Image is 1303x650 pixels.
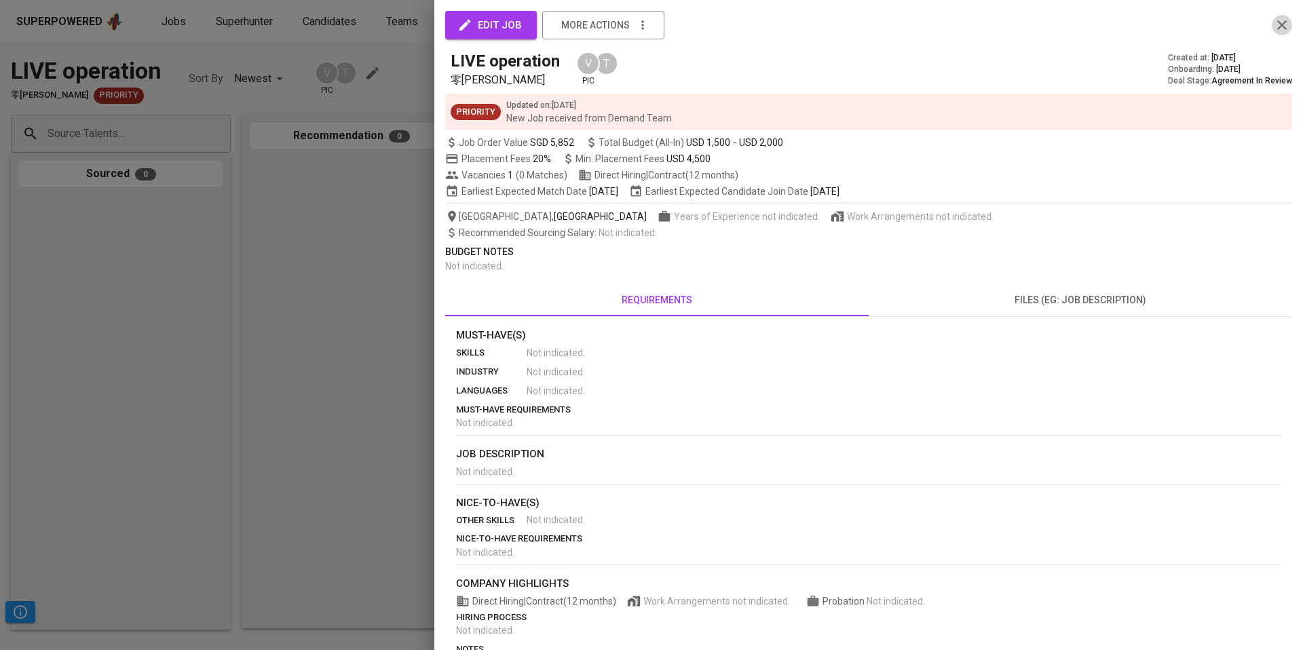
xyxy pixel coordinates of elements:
span: [DATE] [810,185,839,198]
div: Deal Stage : [1168,75,1292,87]
p: Updated on : [DATE] [506,99,672,111]
span: more actions [561,17,630,34]
span: Not indicated . [456,547,514,558]
span: Years of Experience not indicated. [674,210,820,223]
p: other skills [456,514,527,527]
p: must-have requirements [456,403,1281,417]
span: Not indicated . [599,227,657,238]
p: job description [456,446,1281,462]
span: Recommended Sourcing Salary : [459,227,599,238]
p: skills [456,346,527,360]
span: Not indicated . [445,261,504,271]
p: industry [456,365,527,379]
span: USD 4,500 [666,153,711,164]
p: New Job received from Demand Team [506,111,672,125]
p: company highlights [456,576,1281,592]
span: USD 1,500 [686,136,730,149]
span: Work Arrangements not indicated. [847,210,994,223]
p: nice-to-have(s) [456,495,1281,511]
span: - [733,136,736,149]
div: Onboarding : [1168,64,1292,75]
span: Not indicated . [456,625,514,636]
button: more actions [542,11,664,39]
span: Direct Hiring | Contract (12 months) [456,594,616,608]
h5: LIVE operation [451,50,560,72]
span: Job Order Value [445,136,574,149]
span: files (eg: job description) [877,292,1284,309]
p: languages [456,384,527,398]
p: hiring process [456,611,1281,624]
div: Created at : [1168,52,1292,64]
span: 1 [506,168,513,182]
div: T [594,52,618,75]
span: edit job [460,16,522,34]
span: [GEOGRAPHIC_DATA] , [445,210,647,223]
p: Must-Have(s) [456,328,1281,343]
span: Total Budget (All-In) [585,136,783,149]
span: Not indicated . [527,384,585,398]
span: [DATE] [1211,52,1236,64]
span: Vacancies ( 0 Matches ) [445,168,567,182]
span: SGD 5,852 [530,136,574,149]
span: Earliest Expected Candidate Join Date [629,185,839,198]
span: Direct Hiring | Contract (12 months) [578,168,738,182]
span: Not indicated . [527,513,585,527]
button: edit job [445,11,537,39]
span: 20% [533,153,551,164]
span: Probation [823,596,867,607]
span: [DATE] [1216,64,1241,75]
span: requirements [453,292,861,309]
div: pic [576,52,600,87]
span: Not indicated . [527,365,585,379]
span: Min. Placement Fees [575,153,711,164]
span: Not indicated . [456,417,514,428]
span: USD 2,000 [739,136,783,149]
span: Not indicated . [527,346,585,360]
span: [GEOGRAPHIC_DATA] [554,210,647,223]
span: 零[PERSON_NAME] [451,73,545,86]
span: Agreement In Review [1211,76,1292,85]
span: Not indicated . [867,596,925,607]
p: nice-to-have requirements [456,532,1281,546]
span: Earliest Expected Match Date [445,185,618,198]
span: Priority [451,106,501,119]
span: [DATE] [589,185,618,198]
span: Placement Fees [461,153,551,164]
p: Budget Notes [445,245,1292,259]
span: Not indicated . [456,466,514,477]
div: V [576,52,600,75]
span: Work Arrangements not indicated. [643,594,790,608]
